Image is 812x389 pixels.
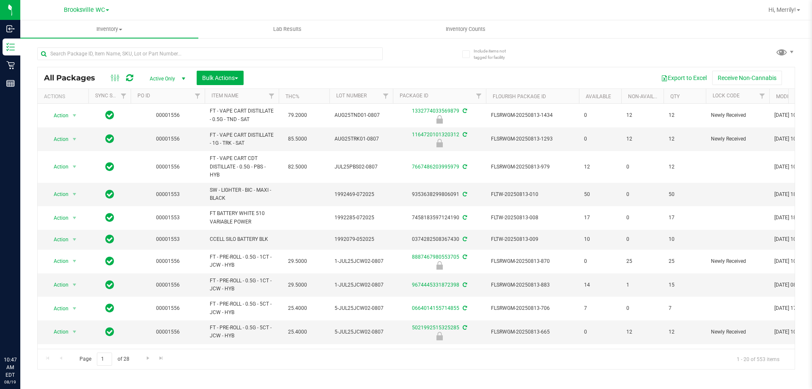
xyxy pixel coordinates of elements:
[335,257,388,265] span: 1-JUL25JCW02-0807
[491,163,574,171] span: FLSRWGM-20250813-979
[4,356,16,379] p: 10:47 AM EDT
[37,47,383,60] input: Search Package ID, Item Name, SKU, Lot or Part Number...
[335,214,388,222] span: 1992285-072025
[69,279,80,291] span: select
[69,326,80,338] span: select
[584,281,616,289] span: 14
[626,111,658,119] span: 12
[412,305,459,311] a: 0664014155714855
[461,282,467,288] span: Sync from Compliance System
[491,304,574,312] span: FLSRWGM-20250813-706
[20,20,198,38] a: Inventory
[284,255,311,268] span: 29.5000
[142,353,154,364] a: Go to the next page
[46,279,69,291] span: Action
[210,154,274,179] span: FT - VAPE CART CDT DISTILLATE - 0.5G - PBS - HYB
[711,135,764,143] span: Newly Received
[46,303,69,315] span: Action
[392,139,487,147] div: Newly Received
[392,190,487,199] div: 9353638299806091
[95,93,128,99] a: Sync Status
[711,111,764,119] span: Newly Received
[105,279,114,291] span: In Sync
[69,188,80,200] span: select
[400,93,428,99] a: Package ID
[46,255,69,267] span: Action
[46,133,69,145] span: Action
[670,94,680,99] a: Qty
[491,281,574,289] span: FLSRWGM-20250813-883
[46,161,69,173] span: Action
[493,94,546,99] a: Flourish Package ID
[628,94,666,99] a: Non-Available
[768,6,796,13] span: Hi, Merrily!
[669,163,701,171] span: 12
[4,379,16,385] p: 08/19
[491,257,574,265] span: FLSRWGM-20250813-870
[335,328,388,336] span: 5-JUL25JCW02-0807
[46,188,69,200] span: Action
[392,115,487,124] div: Newly Received
[626,281,658,289] span: 1
[755,89,769,103] a: Filter
[669,235,701,243] span: 10
[412,282,459,288] a: 9674445331872398
[105,302,114,314] span: In Sync
[491,111,574,119] span: FLSRWGM-20250813-1434
[669,281,701,289] span: 15
[584,304,616,312] span: 7
[46,212,69,224] span: Action
[335,163,388,171] span: JUL25PBS02-0807
[6,25,15,33] inline-svg: Inbound
[105,188,114,200] span: In Sync
[105,109,114,121] span: In Sync
[461,325,467,331] span: Sync from Compliance System
[711,257,764,265] span: Newly Received
[210,210,274,226] span: FT BATTERY WHITE 510 VARIABLE POWER
[412,132,459,138] a: 1164720101320312
[626,163,658,171] span: 0
[105,326,114,338] span: In Sync
[713,93,740,99] a: Lock Code
[491,135,574,143] span: FLSRWGM-20250813-1293
[284,161,311,173] span: 82.5000
[730,353,786,365] span: 1 - 20 of 553 items
[461,132,467,138] span: Sync from Compliance System
[210,300,274,316] span: FT - PRE-ROLL - 0.5G - 5CT - JCW - HYB
[210,131,274,147] span: FT - VAPE CART DISTILLATE - 1G - TRK - SAT
[656,71,712,85] button: Export to Excel
[584,111,616,119] span: 0
[376,20,554,38] a: Inventory Counts
[156,258,180,264] a: 00001556
[584,257,616,265] span: 0
[117,89,131,103] a: Filter
[211,93,239,99] a: Item Name
[491,235,574,243] span: FLTW-20250813-009
[156,329,180,335] a: 00001556
[155,353,167,364] a: Go to the last page
[669,111,701,119] span: 12
[210,186,274,202] span: SW - LIGHTER - BIC - MAXI - BLACK
[335,281,388,289] span: 1-JUL25JCW02-0807
[69,303,80,315] span: select
[491,214,574,222] span: FLTW-20250813-008
[156,236,180,242] a: 00001553
[197,71,244,85] button: Bulk Actions
[284,279,311,291] span: 29.5000
[669,304,701,312] span: 7
[335,111,388,119] span: AUG25TND01-0807
[156,136,180,142] a: 00001556
[626,328,658,336] span: 12
[6,61,15,69] inline-svg: Retail
[584,328,616,336] span: 0
[669,214,701,222] span: 17
[626,257,658,265] span: 25
[584,235,616,243] span: 10
[336,93,367,99] a: Lot Number
[191,89,205,103] a: Filter
[210,107,274,123] span: FT - VAPE CART DISTILLATE - 0.5G - TND - SAT
[284,302,311,315] span: 25.4000
[626,214,658,222] span: 0
[461,305,467,311] span: Sync from Compliance System
[105,212,114,223] span: In Sync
